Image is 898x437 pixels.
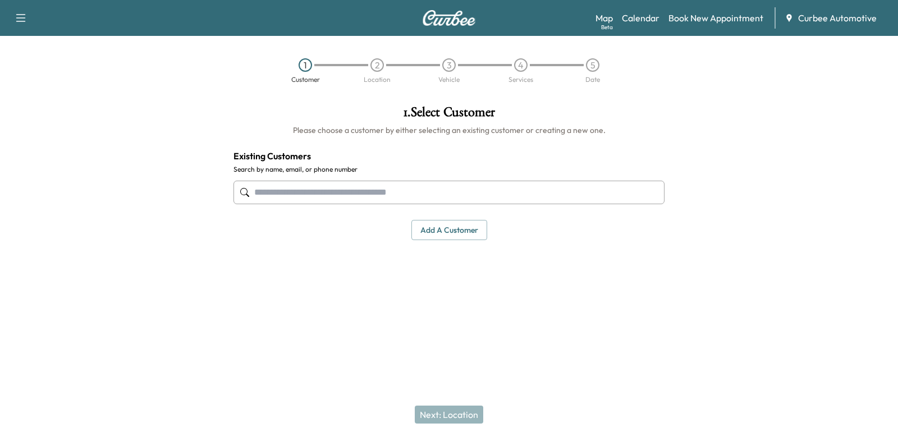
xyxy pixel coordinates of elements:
div: Vehicle [438,76,460,83]
h4: Existing Customers [233,149,665,163]
div: 3 [442,58,456,72]
div: 5 [586,58,599,72]
div: Services [508,76,533,83]
div: Location [364,76,391,83]
button: Add a customer [411,220,487,241]
h1: 1 . Select Customer [233,105,665,125]
img: Curbee Logo [422,10,476,26]
span: Curbee Automotive [798,11,877,25]
div: 1 [299,58,312,72]
h6: Please choose a customer by either selecting an existing customer or creating a new one. [233,125,665,136]
a: MapBeta [595,11,613,25]
div: Customer [291,76,320,83]
a: Book New Appointment [668,11,763,25]
label: Search by name, email, or phone number [233,165,665,174]
div: 2 [370,58,384,72]
div: 4 [514,58,528,72]
div: Beta [601,23,613,31]
div: Date [585,76,600,83]
a: Calendar [622,11,659,25]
